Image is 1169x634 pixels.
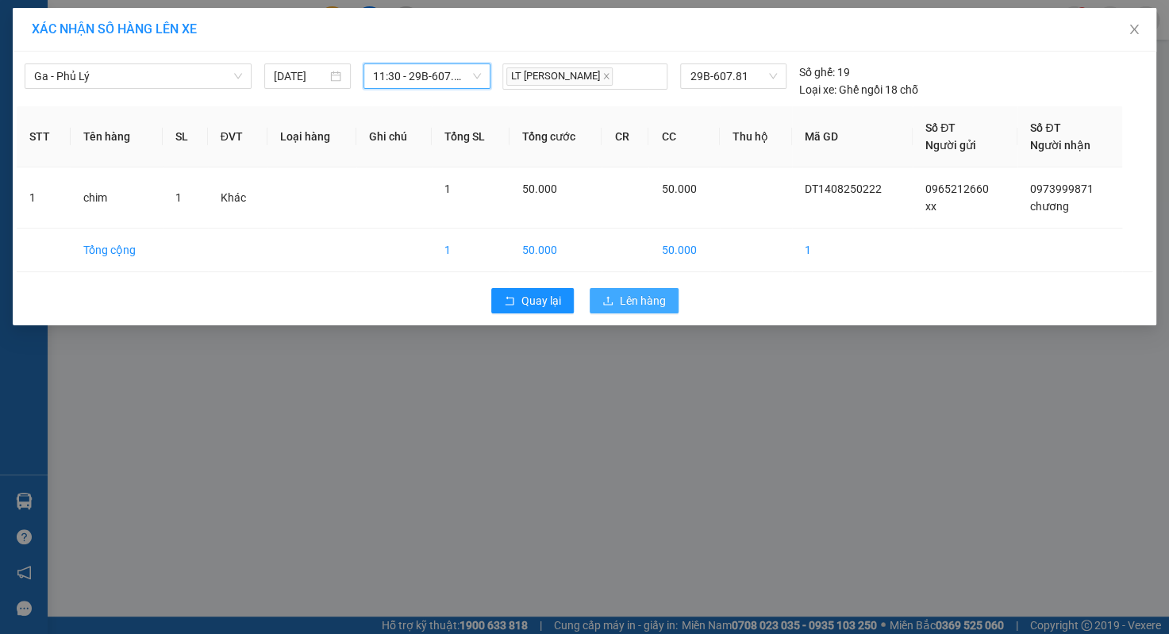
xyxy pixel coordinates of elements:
[792,106,913,167] th: Mã GD
[1030,183,1094,195] span: 0973999871
[799,81,918,98] div: Ghế ngồi 18 chỗ
[17,167,71,229] td: 1
[661,183,696,195] span: 50.000
[506,67,613,86] span: LT [PERSON_NAME]
[792,229,913,272] td: 1
[491,288,574,313] button: rollbackQuay lại
[925,200,936,213] span: xx
[10,68,148,125] span: Chuyển phát nhanh: [GEOGRAPHIC_DATA] - [GEOGRAPHIC_DATA]
[648,106,720,167] th: CC
[71,167,163,229] td: chim
[925,139,976,152] span: Người gửi
[432,229,510,272] td: 1
[163,106,208,167] th: SL
[14,13,143,64] strong: CÔNG TY TNHH DỊCH VỤ DU LỊCH THỜI ĐẠI
[925,121,956,134] span: Số ĐT
[1030,121,1060,134] span: Số ĐT
[267,106,356,167] th: Loại hàng
[602,72,610,80] span: close
[1030,200,1069,213] span: chương
[799,63,835,81] span: Số ghế:
[521,292,561,309] span: Quay lại
[1030,139,1090,152] span: Người nhận
[356,106,431,167] th: Ghi chú
[6,56,9,137] img: logo
[71,106,163,167] th: Tên hàng
[799,63,850,81] div: 19
[149,106,244,123] span: DT1408250222
[444,183,451,195] span: 1
[17,106,71,167] th: STT
[648,229,720,272] td: 50.000
[805,183,882,195] span: DT1408250222
[799,81,836,98] span: Loại xe:
[34,64,242,88] span: Ga - Phủ Lý
[208,106,268,167] th: ĐVT
[510,106,602,167] th: Tổng cước
[1112,8,1156,52] button: Close
[175,191,182,204] span: 1
[373,64,481,88] span: 11:30 - 29B-607.81
[32,21,197,37] span: XÁC NHẬN SỐ HÀNG LÊN XE
[504,295,515,308] span: rollback
[602,106,648,167] th: CR
[208,167,268,229] td: Khác
[71,229,163,272] td: Tổng cộng
[590,288,679,313] button: uploadLên hàng
[274,67,328,85] input: 14/08/2025
[925,183,989,195] span: 0965212660
[1128,23,1140,36] span: close
[620,292,666,309] span: Lên hàng
[602,295,613,308] span: upload
[522,183,557,195] span: 50.000
[720,106,792,167] th: Thu hộ
[510,229,602,272] td: 50.000
[432,106,510,167] th: Tổng SL
[690,64,777,88] span: 29B-607.81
